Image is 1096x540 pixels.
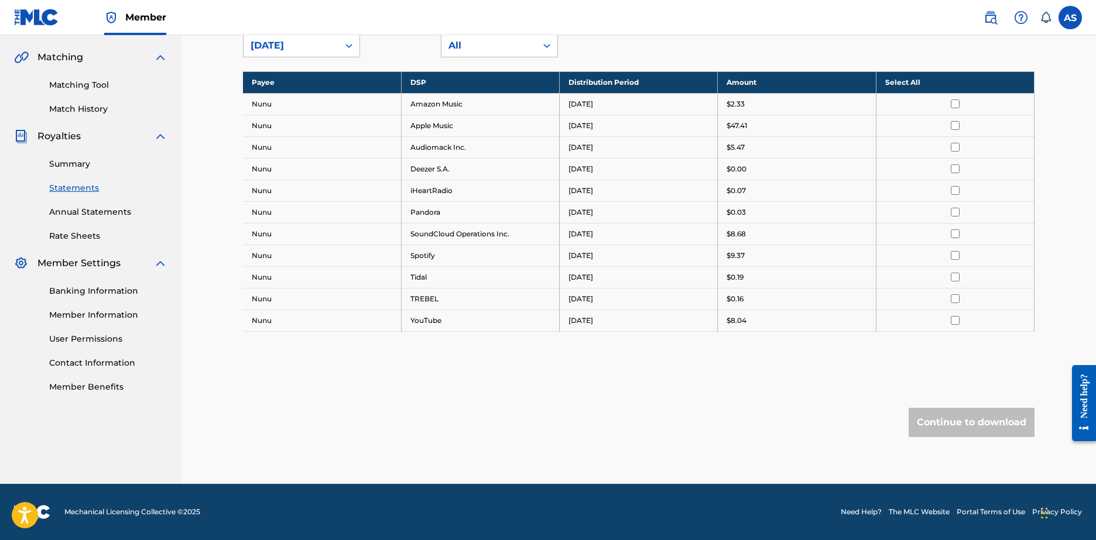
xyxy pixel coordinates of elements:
p: $0.19 [727,272,744,283]
p: $0.07 [727,185,746,196]
td: [DATE] [560,223,718,245]
span: Mechanical Licensing Collective © 2025 [64,507,200,517]
p: $0.16 [727,294,744,304]
td: [DATE] [560,158,718,180]
td: [DATE] [560,93,718,115]
td: Nunu [243,180,401,201]
a: Match History [49,103,167,115]
td: Nunu [243,201,401,223]
td: iHeartRadio [401,180,559,201]
td: Nunu [243,115,401,136]
td: Nunu [243,223,401,245]
a: Privacy Policy [1032,507,1082,517]
td: [DATE] [560,245,718,266]
td: Deezer S.A. [401,158,559,180]
a: Portal Terms of Use [957,507,1025,517]
img: Member Settings [14,256,28,270]
a: Summary [49,158,167,170]
td: Apple Music [401,115,559,136]
img: logo [14,505,50,519]
p: $0.00 [727,164,746,174]
a: Contact Information [49,357,167,369]
th: Payee [243,71,401,93]
td: Nunu [243,288,401,309]
div: Help [1009,6,1033,29]
img: Top Rightsholder [104,11,118,25]
td: Amazon Music [401,93,559,115]
a: Banking Information [49,285,167,297]
td: Pandora [401,201,559,223]
p: $9.37 [727,250,745,261]
div: Drag [1041,496,1048,531]
td: Spotify [401,245,559,266]
td: Nunu [243,266,401,288]
img: Royalties [14,129,28,143]
p: $47.41 [727,121,747,131]
p: $5.47 [727,142,745,153]
a: Member Benefits [49,381,167,393]
iframe: Chat Widget [1037,484,1096,540]
td: Nunu [243,245,401,266]
img: search [984,11,998,25]
p: $8.04 [727,315,746,326]
span: Royalties [37,129,81,143]
img: help [1014,11,1028,25]
img: expand [153,129,167,143]
iframe: Resource Center [1063,356,1096,450]
a: Public Search [979,6,1002,29]
td: [DATE] [560,201,718,223]
th: Amount [718,71,876,93]
th: Distribution Period [560,71,718,93]
td: YouTube [401,309,559,331]
td: [DATE] [560,115,718,136]
img: expand [153,256,167,270]
th: Select All [876,71,1034,93]
a: Member Information [49,309,167,321]
td: [DATE] [560,266,718,288]
a: The MLC Website [889,507,950,517]
a: Statements [49,182,167,194]
img: MLC Logo [14,9,59,26]
td: SoundCloud Operations Inc. [401,223,559,245]
td: [DATE] [560,136,718,158]
span: Matching [37,50,83,64]
a: Need Help? [841,507,882,517]
td: Nunu [243,309,401,331]
td: Nunu [243,136,401,158]
th: DSP [401,71,559,93]
p: $8.68 [727,229,746,239]
div: User Menu [1059,6,1082,29]
div: [DATE] [251,39,331,53]
td: TREBEL [401,288,559,309]
a: User Permissions [49,333,167,345]
td: Audiomack Inc. [401,136,559,158]
td: [DATE] [560,288,718,309]
a: Rate Sheets [49,230,167,242]
div: Notifications [1040,12,1052,23]
img: expand [153,50,167,64]
td: [DATE] [560,309,718,331]
span: Member [125,11,166,24]
img: Matching [14,50,29,64]
span: Member Settings [37,256,121,270]
td: [DATE] [560,180,718,201]
p: $2.33 [727,99,745,109]
a: Annual Statements [49,206,167,218]
div: All [448,39,529,53]
td: Tidal [401,266,559,288]
p: $0.03 [727,207,746,218]
td: Nunu [243,93,401,115]
td: Nunu [243,158,401,180]
a: Matching Tool [49,79,167,91]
